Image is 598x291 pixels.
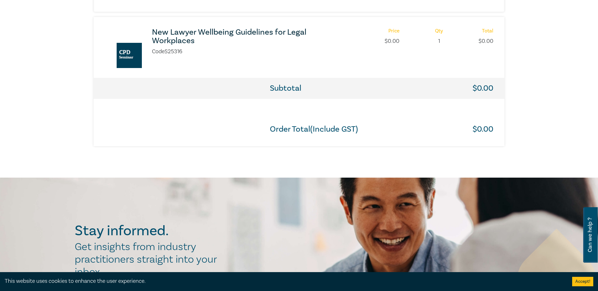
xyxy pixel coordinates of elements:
[152,48,182,56] li: Code S25316
[152,28,319,45] a: New Lawyer Wellbeing Guidelines for Legal Workplaces
[435,37,443,45] p: 1
[270,125,358,134] h3: Order Total(Include GST)
[479,28,493,34] h6: Total
[479,37,493,45] p: $ 0.00
[435,28,443,34] h6: Qty
[473,84,493,93] h3: $ 0.00
[75,241,224,278] h2: Get insights from industry practitioners straight into your inbox.
[270,84,301,93] h3: Subtotal
[117,43,142,68] img: New Lawyer Wellbeing Guidelines for Legal Workplaces
[587,211,593,259] span: Can we help ?
[385,28,399,34] h6: Price
[5,277,563,285] div: This website uses cookies to enhance the user experience.
[75,223,224,239] h2: Stay informed.
[572,277,593,286] button: Accept cookies
[385,37,399,45] p: $ 0.00
[473,125,493,134] h3: $ 0.00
